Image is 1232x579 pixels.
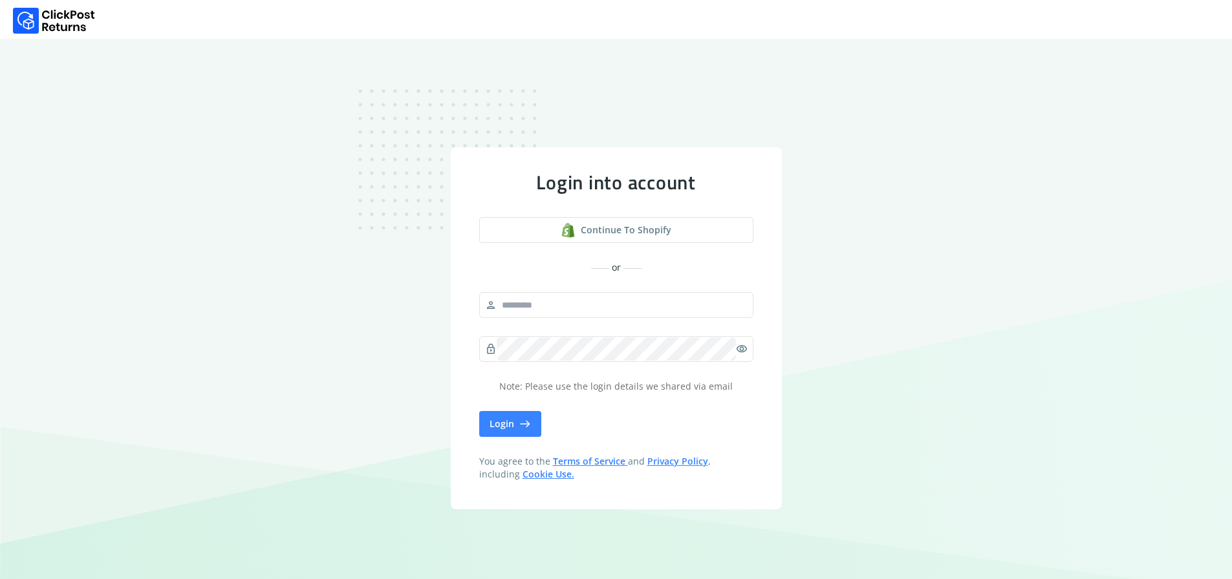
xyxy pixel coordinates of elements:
[479,380,753,393] p: Note: Please use the login details we shared via email
[479,217,753,243] button: Continue to shopify
[561,223,576,238] img: shopify logo
[553,455,628,467] a: Terms of Service
[13,8,95,34] img: Logo
[479,411,541,437] button: Login east
[485,296,497,314] span: person
[479,217,753,243] a: shopify logoContinue to shopify
[581,224,671,237] span: Continue to shopify
[479,261,753,274] div: or
[479,171,753,194] div: Login into account
[485,340,497,358] span: lock
[519,415,531,433] span: east
[523,468,574,480] a: Cookie Use.
[647,455,708,467] a: Privacy Policy
[479,455,753,481] span: You agree to the and , including
[736,340,748,358] span: visibility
